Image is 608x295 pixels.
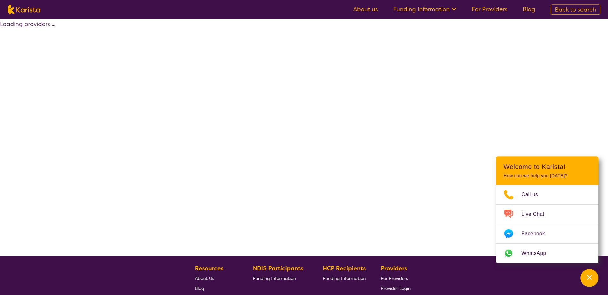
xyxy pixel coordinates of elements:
[323,275,366,281] span: Funding Information
[195,273,238,283] a: About Us
[393,5,456,13] a: Funding Information
[523,5,535,13] a: Blog
[253,265,303,272] b: NDIS Participants
[580,269,598,287] button: Channel Menu
[521,209,552,219] span: Live Chat
[504,163,591,171] h2: Welcome to Karista!
[195,285,204,291] span: Blog
[496,185,598,263] ul: Choose channel
[504,173,591,179] p: How can we help you [DATE]?
[195,265,223,272] b: Resources
[195,283,238,293] a: Blog
[496,244,598,263] a: Web link opens in a new tab.
[496,156,598,263] div: Channel Menu
[381,275,408,281] span: For Providers
[551,4,600,15] a: Back to search
[353,5,378,13] a: About us
[521,229,553,239] span: Facebook
[381,265,407,272] b: Providers
[8,5,40,14] img: Karista logo
[521,249,554,258] span: WhatsApp
[323,265,366,272] b: HCP Recipients
[253,273,308,283] a: Funding Information
[472,5,507,13] a: For Providers
[323,273,366,283] a: Funding Information
[381,285,411,291] span: Provider Login
[195,275,214,281] span: About Us
[521,190,546,199] span: Call us
[555,6,596,13] span: Back to search
[381,273,411,283] a: For Providers
[253,275,296,281] span: Funding Information
[381,283,411,293] a: Provider Login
